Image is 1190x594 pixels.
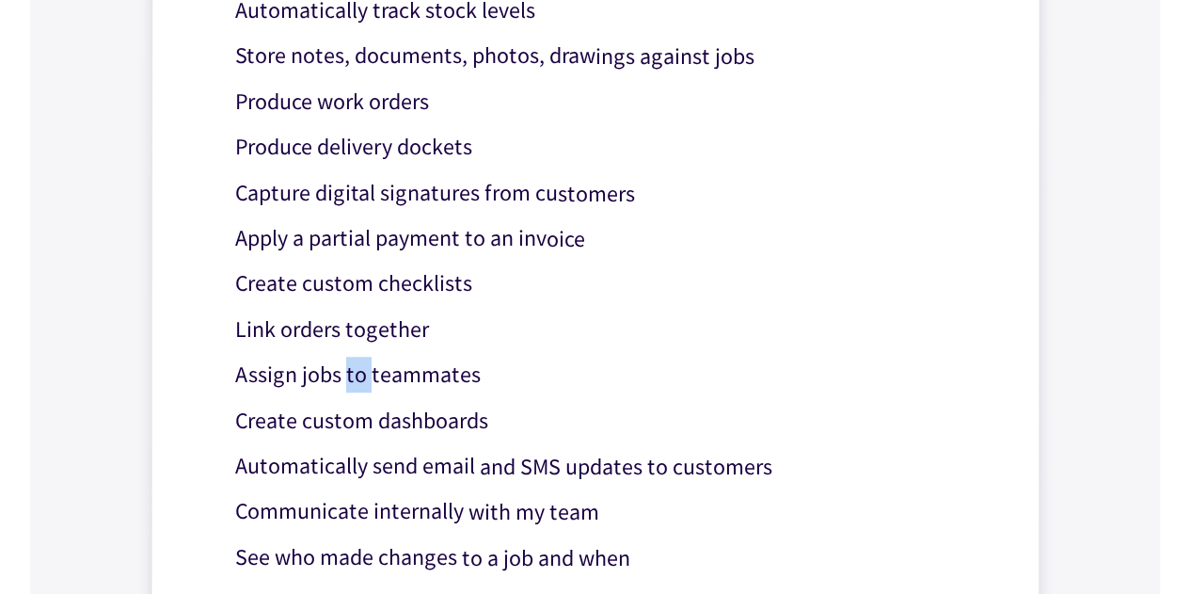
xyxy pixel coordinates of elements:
[235,175,986,212] p: Capture digital signatures from customers
[234,448,985,485] p: Automatically send email and SMS updates to customers
[234,539,985,576] p: See who made changes to a job and when
[235,220,986,257] p: Apply a partial payment to an invoice
[234,265,985,302] p: Create custom checklists
[234,312,985,348] p: Link orders together
[235,129,986,166] p: Produce delivery dockets
[235,84,986,120] p: Produce work orders
[234,493,985,530] p: Communicate internally with my team
[235,38,986,74] p: Store notes, documents, photos, drawings against jobs
[234,403,985,440] p: Create custom dashboards
[1096,504,1190,594] iframe: Chat Widget
[234,357,985,393] p: Assign jobs to teammates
